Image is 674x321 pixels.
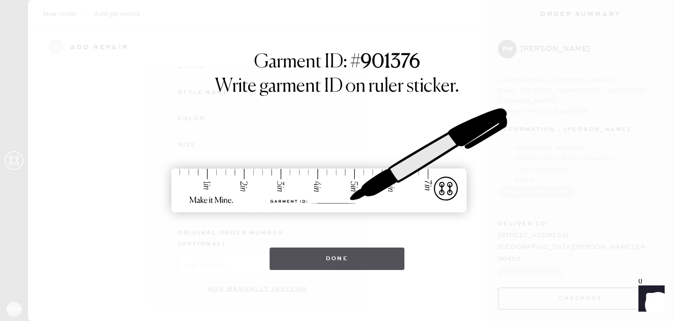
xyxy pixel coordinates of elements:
h1: Garment ID: # [254,51,420,75]
h1: Write garment ID on ruler sticker. [215,75,459,98]
img: ruler-sticker-sharpie.svg [161,84,513,238]
iframe: Front Chat [630,279,670,319]
button: Done [270,248,405,270]
strong: 901376 [361,53,420,72]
